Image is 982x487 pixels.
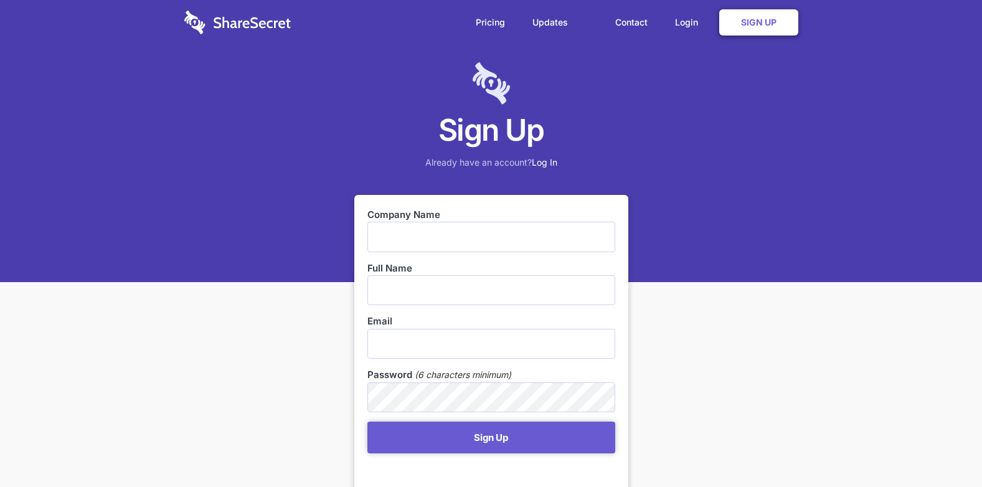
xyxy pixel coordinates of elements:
[415,368,511,382] em: (6 characters minimum)
[367,314,615,328] label: Email
[367,368,412,382] label: Password
[367,422,615,453] button: Sign Up
[473,62,510,105] img: logo-lt-purple-60x68@2x-c671a683ea72a1d466fb5d642181eefbee81c4e10ba9aed56c8e1d7e762e8086.png
[603,3,660,42] a: Contact
[532,157,557,168] a: Log In
[367,208,615,222] label: Company Name
[367,262,615,275] label: Full Name
[663,3,717,42] a: Login
[463,3,517,42] a: Pricing
[184,11,291,34] img: logo-wordmark-white-trans-d4663122ce5f474addd5e946df7df03e33cb6a1c49d2221995e7729f52c070b2.svg
[719,9,798,35] a: Sign Up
